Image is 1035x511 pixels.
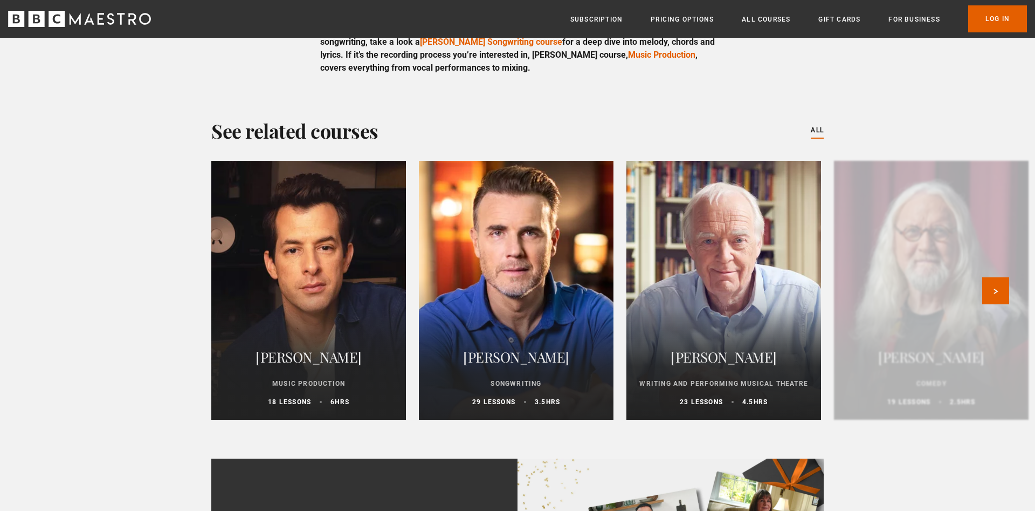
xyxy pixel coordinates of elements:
abbr: hrs [754,398,768,406]
a: All Courses [742,14,790,25]
a: All [811,125,824,137]
a: Subscription [570,14,623,25]
h2: [PERSON_NAME] [432,344,601,370]
p: Comedy [847,379,1016,389]
abbr: hrs [335,398,349,406]
a: [PERSON_NAME] Songwriting course [420,37,562,47]
p: 23 lessons [680,397,723,407]
p: 3.5 [535,397,560,407]
p: 29 lessons [472,397,515,407]
p: 4.5 [742,397,768,407]
p: Music Production [224,379,393,389]
a: Gift Cards [818,14,860,25]
svg: BBC Maestro [8,11,151,27]
a: Log In [968,5,1027,32]
nav: Primary [570,5,1027,32]
a: Music Production [628,50,695,60]
h2: [PERSON_NAME] [224,344,393,370]
a: Pricing Options [651,14,714,25]
h2: See related courses [211,118,378,144]
a: [PERSON_NAME] Music Production 18 lessons 6hrs [211,161,406,420]
h2: [PERSON_NAME] [639,344,808,370]
p: Songwriting [432,379,601,389]
a: For business [888,14,940,25]
a: [PERSON_NAME] Songwriting 29 lessons 3.5hrs [419,161,613,420]
abbr: hrs [961,398,976,406]
abbr: hrs [546,398,561,406]
p: 18 lessons [268,397,311,407]
h2: [PERSON_NAME] [847,344,1016,370]
p: Writing and Performing Musical Theatre [639,379,808,389]
a: [PERSON_NAME] Writing and Performing Musical Theatre 23 lessons 4.5hrs [626,161,821,420]
p: 2.5 [950,397,975,407]
p: 19 lessons [887,397,930,407]
a: [PERSON_NAME] Comedy 19 lessons 2.5hrs [834,161,1029,420]
p: 6 [330,397,349,407]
